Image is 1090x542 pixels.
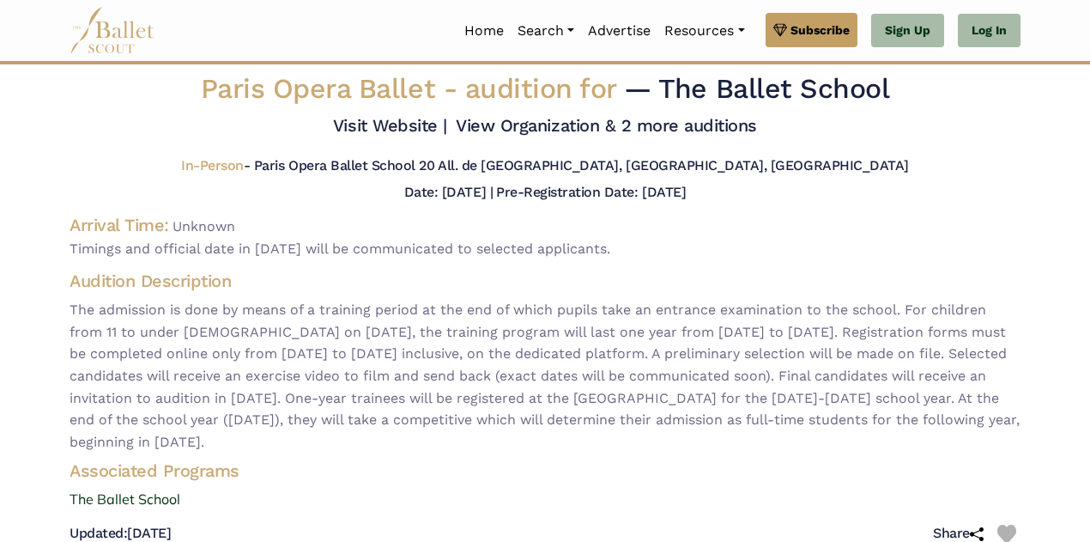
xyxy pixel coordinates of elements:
[496,184,686,200] h5: Pre-Registration Date: [DATE]
[70,270,1020,292] h4: Audition Description
[958,14,1020,48] a: Log In
[657,13,751,49] a: Resources
[181,157,244,174] span: In-Person
[871,14,944,48] a: Sign Up
[790,21,850,40] span: Subscribe
[70,215,169,235] h4: Arrival Time:
[456,115,757,136] a: View Organization & 2 more auditions
[581,13,657,49] a: Advertise
[773,21,787,40] img: gem.svg
[457,13,511,49] a: Home
[624,72,889,105] span: — The Ballet School
[56,460,1034,482] h4: Associated Programs
[70,299,1020,453] span: The admission is done by means of a training period at the end of which pupils take an entrance e...
[56,489,1034,511] a: The Ballet School
[404,184,493,200] h5: Date: [DATE] |
[201,72,625,105] span: Paris Opera Ballet -
[70,525,127,541] span: Updated:
[766,13,857,47] a: Subscribe
[70,238,1020,260] span: Timings and official date in [DATE] will be communicated to selected applicants.
[173,218,235,234] span: Unknown
[511,13,581,49] a: Search
[465,72,616,105] span: audition for
[333,115,447,136] a: Visit Website |
[181,157,909,175] h5: - Paris Opera Ballet School 20 All. de [GEOGRAPHIC_DATA], [GEOGRAPHIC_DATA], [GEOGRAPHIC_DATA]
